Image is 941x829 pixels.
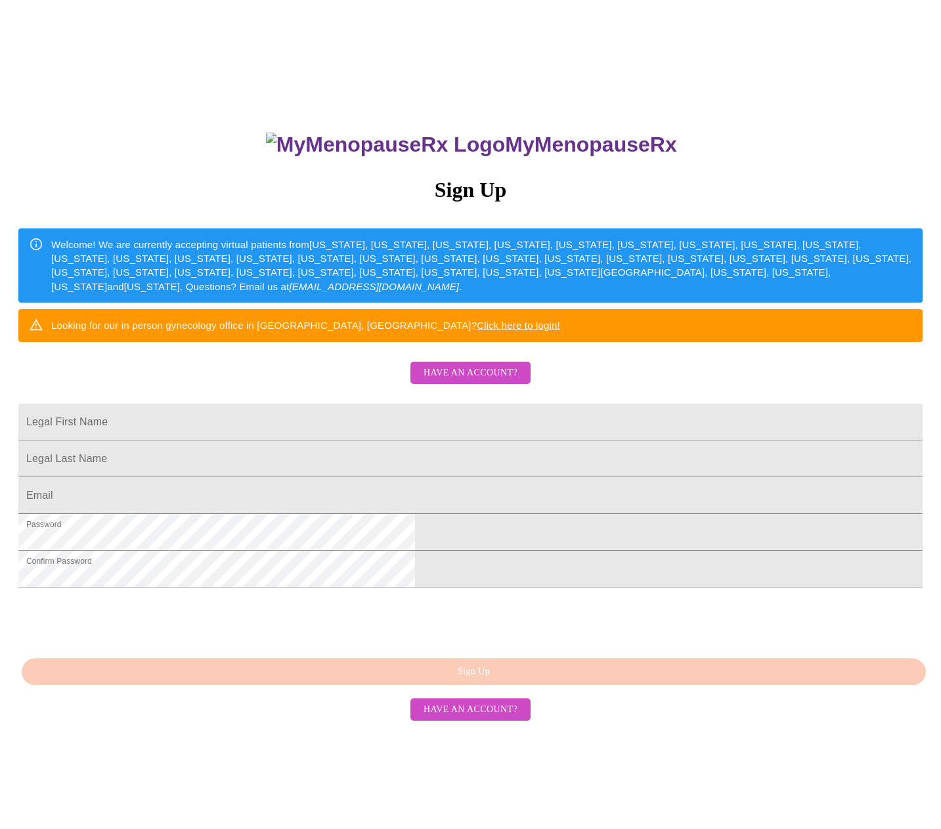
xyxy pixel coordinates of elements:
[20,133,923,157] h3: MyMenopauseRx
[18,594,218,645] iframe: reCAPTCHA
[424,702,517,718] span: Have an account?
[51,313,560,337] div: Looking for our in person gynecology office in [GEOGRAPHIC_DATA], [GEOGRAPHIC_DATA]?
[477,320,560,331] a: Click here to login!
[289,281,459,292] em: [EMAIL_ADDRESS][DOMAIN_NAME]
[407,376,534,387] a: Have an account?
[410,362,531,385] button: Have an account?
[18,178,923,202] h3: Sign Up
[266,133,505,157] img: MyMenopauseRx Logo
[424,365,517,381] span: Have an account?
[51,232,912,299] div: Welcome! We are currently accepting virtual patients from [US_STATE], [US_STATE], [US_STATE], [US...
[410,698,531,721] button: Have an account?
[407,703,534,714] a: Have an account?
